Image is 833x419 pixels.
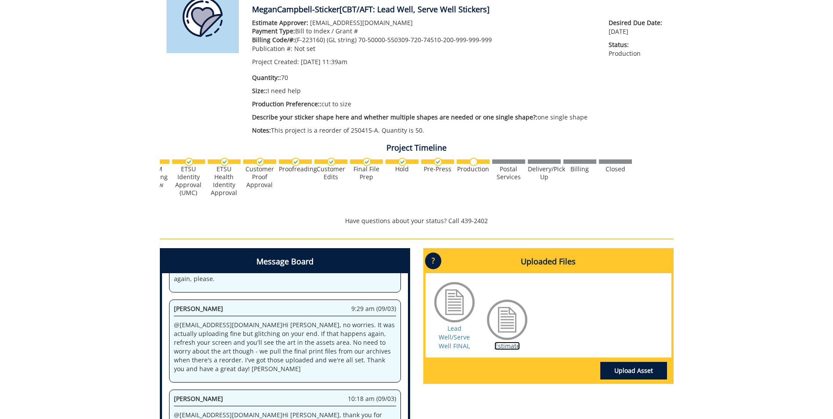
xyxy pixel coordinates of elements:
[528,165,561,181] div: Delivery/Pick Up
[252,87,596,95] p: I need help
[174,266,396,283] p: @ [EMAIL_ADDRESS][DOMAIN_NAME] Also, I would like them to be 3.5 X 2 again, please.
[301,58,347,66] span: [DATE] 11:39am
[160,217,674,225] p: Have questions about your status? Call 439-2402
[252,18,596,27] p: [EMAIL_ADDRESS][DOMAIN_NAME]
[252,73,281,82] span: Quantity::
[609,18,667,36] p: [DATE]
[398,158,407,166] img: checkmark
[350,165,383,181] div: Final File Prep
[469,158,478,166] img: no
[252,44,292,53] span: Publication #:
[256,158,264,166] img: checkmark
[252,36,295,44] span: Billing Code/#:
[252,113,596,122] p: one single shape
[339,4,490,14] span: [CBT/AFT: Lead Well, Serve Well Stickers]
[185,158,193,166] img: checkmark
[252,87,267,95] span: Size::
[609,40,667,49] span: Status:
[208,165,241,197] div: ETSU Health Identity Approval
[252,27,596,36] p: Bill to Index / Grant #
[252,58,299,66] span: Project Created:
[252,126,596,135] p: This project is a reorder of 250415-A. Quantity is 50.
[252,73,596,82] p: 70
[174,394,223,403] span: [PERSON_NAME]
[252,100,321,108] span: Production Preference::
[220,158,229,166] img: checkmark
[457,165,490,173] div: Production
[599,165,632,173] div: Closed
[294,44,315,53] span: Not set
[351,304,396,313] span: 9:29 am (09/03)
[252,126,271,134] span: Notes:
[348,394,396,403] span: 10:18 am (09/03)
[243,165,276,189] div: Customer Proof Approval
[386,165,418,173] div: Hold
[426,250,671,273] h4: Uploaded Files
[252,36,596,44] p: (F-223160) (GL string) 70-50000-550309-720-74510-200-999-999-999
[314,165,347,181] div: Customer Edits
[174,304,223,313] span: [PERSON_NAME]
[434,158,442,166] img: checkmark
[292,158,300,166] img: checkmark
[160,144,674,152] h4: Project Timeline
[492,165,525,181] div: Postal Services
[600,362,667,379] a: Upload Asset
[609,18,667,27] span: Desired Due Date:
[252,5,667,14] h4: MeganCampbell-Sticker
[252,27,295,35] span: Payment Type:
[252,18,308,27] span: Estimate Approver:
[252,100,596,108] p: cut to size
[421,165,454,173] div: Pre-Press
[162,250,408,273] h4: Message Board
[425,253,441,269] p: ?
[252,113,537,121] span: Describe your sticker shape here and whether multiple shapes are needed or one single shape?:
[172,165,205,197] div: ETSU Identity Approval (UMC)
[363,158,371,166] img: checkmark
[609,40,667,58] p: Production
[174,321,396,373] p: @ [EMAIL_ADDRESS][DOMAIN_NAME] Hi [PERSON_NAME], no worries. It was actually uploading fine but g...
[279,165,312,173] div: Proofreading
[327,158,335,166] img: checkmark
[494,342,520,350] a: Estimate
[439,324,470,350] a: Lead Well/Serve Well FINAL
[563,165,596,173] div: Billing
